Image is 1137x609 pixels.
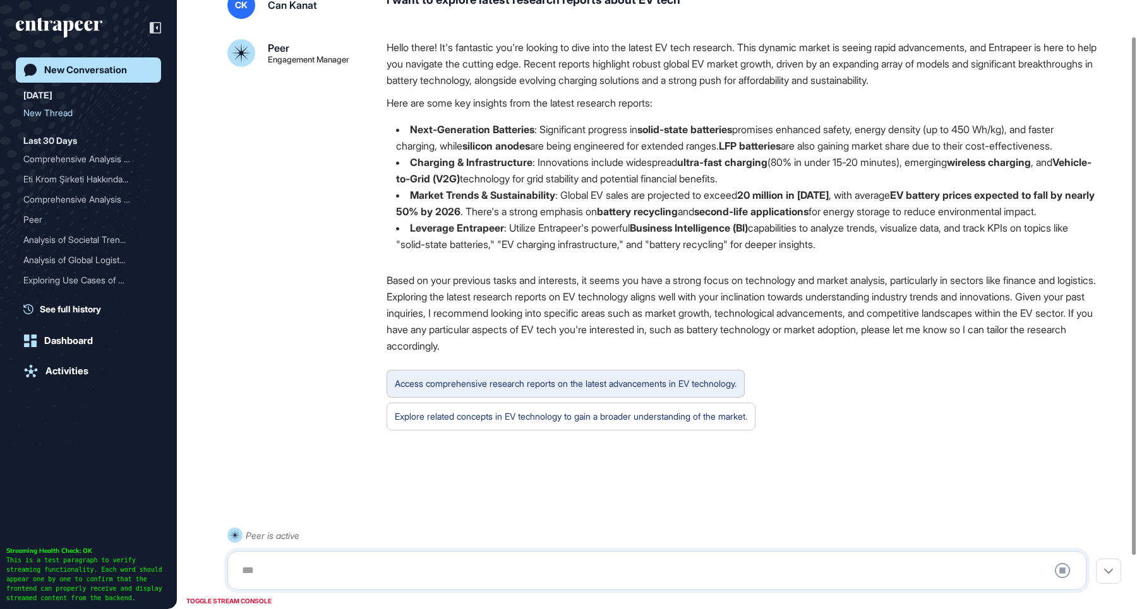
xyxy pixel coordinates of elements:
[45,365,88,377] div: Activities
[23,210,153,230] div: Peer
[23,250,143,270] div: Analysis of Global Logist...
[719,139,781,152] strong: LFP batteries
[23,290,153,310] div: Tesla Company Profile and Detailed Insights
[23,230,143,250] div: Analysis of Societal Tren...
[395,375,737,392] div: Access comprehensive research reports on the latest advancements in EV technology.
[630,222,748,234] strong: Business Intelligence (BI)
[246,528,299,543] div: Peer is active
[23,270,153,290] div: Exploring Use Cases of Meta
[23,250,153,270] div: Analysis of Global Logistics Planning and Optimization Solutions: Market Insights, Use Cases, and...
[637,123,732,136] strong: solid-state batteries
[16,328,161,353] a: Dashboard
[268,43,289,53] div: Peer
[23,149,153,169] div: Comprehensive Analysis of Global Logistics Planning and Optimization Solutions, Use Cases, and Ke...
[44,64,127,76] div: New Conversation
[23,169,143,189] div: Eti Krom Şirketi Hakkında...
[44,335,93,346] div: Dashboard
[23,210,143,230] div: Peer
[23,230,153,250] div: Analysis of Societal Trends Impacting Volkswagen's Strategy: Consumer Resistance to Car Subscript...
[387,121,1097,154] li: : Significant progress in promises enhanced safety, energy density (up to 450 Wh/kg), and faster ...
[410,189,555,201] strong: Market Trends & Sustainability
[23,290,143,310] div: Tesla Company Profile and...
[23,189,143,210] div: Comprehensive Analysis of...
[23,189,153,210] div: Comprehensive Analysis of Logistics Planning and Optimization Solutions: Market Scope, Use Cases,...
[23,149,143,169] div: Comprehensive Analysis of...
[677,156,767,169] strong: ultra-fast charging
[387,95,1097,111] p: Here are some key insights from the latest research reports:
[23,270,143,290] div: Exploring Use Cases of Me...
[23,103,153,123] div: New Thread
[387,39,1097,88] p: Hello there! It's fantastic you're looking to dive into the latest EV tech research. This dynamic...
[597,205,678,218] strong: battery recycling
[16,358,161,384] a: Activities
[694,205,809,218] strong: second-life applications
[387,272,1097,354] p: Based on your previous tasks and interests, it seems you have a strong focus on technology and ma...
[23,302,161,316] a: See full history
[947,156,1031,169] strong: wireless charging
[387,154,1097,187] li: : Innovations include widespread (80% in under 15-20 minutes), emerging , and technology for grid...
[40,302,101,316] span: See full history
[16,18,102,38] div: entrapeer-logo
[462,139,530,152] strong: silicon anodes
[410,123,534,136] strong: Next-Generation Batteries
[410,222,504,234] strong: Leverage Entrapeer
[16,57,161,83] a: New Conversation
[387,220,1097,252] li: : Utilize Entrapeer's powerful capabilities to analyze trends, visualize data, and track KPIs on ...
[23,103,143,123] div: New Thread
[23,88,52,103] div: [DATE]
[410,156,532,169] strong: Charging & Infrastructure
[268,56,349,64] div: Engagement Manager
[737,189,829,201] strong: 20 million in [DATE]
[23,169,153,189] div: Eti Krom Şirketi Hakkında Bilgi Talebi
[23,133,77,148] div: Last 30 Days
[387,187,1097,220] li: : Global EV sales are projected to exceed , with average . There's a strong emphasis on and for e...
[395,408,747,425] div: Explore related concepts in EV technology to gain a broader understanding of the market.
